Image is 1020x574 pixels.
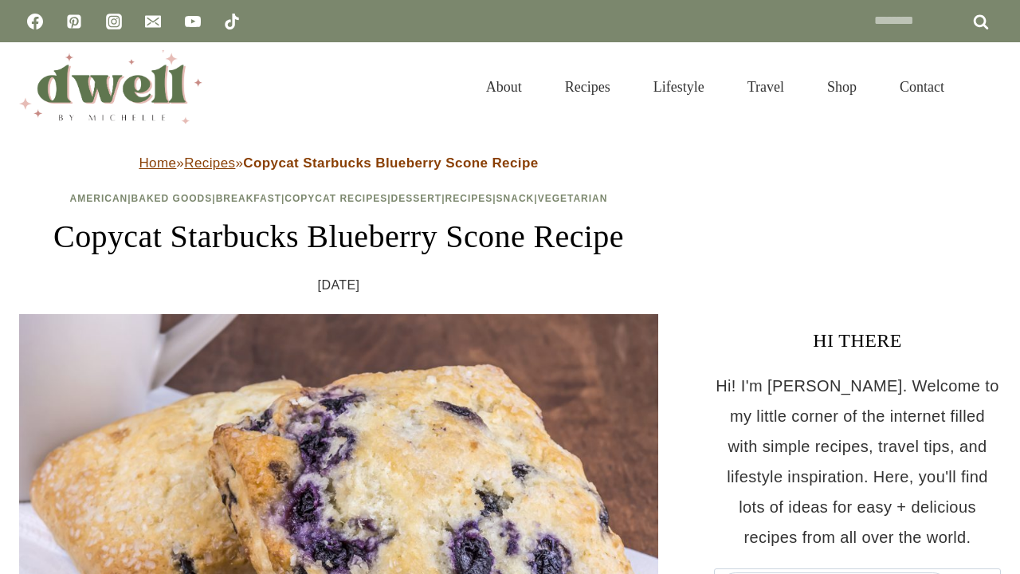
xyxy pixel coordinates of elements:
a: Recipes [445,193,493,204]
a: Vegetarian [538,193,608,204]
a: Breakfast [216,193,281,204]
a: Lifestyle [632,59,726,115]
span: » » [139,155,538,171]
a: Instagram [98,6,130,37]
nav: Primary Navigation [465,59,966,115]
a: TikTok [216,6,248,37]
a: Dessert [391,193,442,204]
a: Pinterest [58,6,90,37]
a: Snack [496,193,535,204]
h3: HI THERE [714,326,1001,355]
p: Hi! I'm [PERSON_NAME]. Welcome to my little corner of the internet filled with simple recipes, tr... [714,371,1001,552]
a: Recipes [543,59,632,115]
time: [DATE] [318,273,360,297]
a: YouTube [177,6,209,37]
a: Baked Goods [131,193,213,204]
a: Facebook [19,6,51,37]
strong: Copycat Starbucks Blueberry Scone Recipe [243,155,538,171]
button: View Search Form [974,73,1001,100]
a: Home [139,155,176,171]
a: Contact [878,59,966,115]
a: Travel [726,59,806,115]
a: American [70,193,128,204]
a: About [465,59,543,115]
span: | | | | | | | [70,193,608,204]
a: Recipes [184,155,235,171]
a: Shop [806,59,878,115]
h1: Copycat Starbucks Blueberry Scone Recipe [19,213,658,261]
img: DWELL by michelle [19,50,202,124]
a: Email [137,6,169,37]
a: Copycat Recipes [284,193,387,204]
